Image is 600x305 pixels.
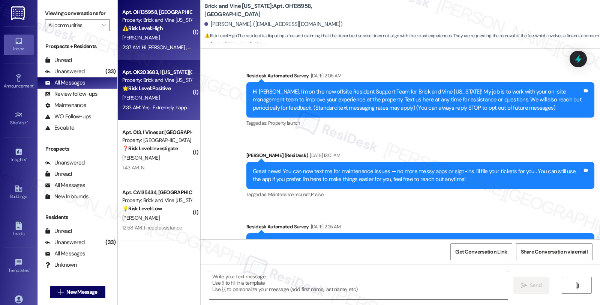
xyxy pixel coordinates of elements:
div: Tagged as: [246,118,594,128]
input: All communities [48,19,98,31]
i:  [574,282,580,288]
span: [PERSON_NAME] [122,34,160,41]
strong: 🌟 Risk Level: Positive [122,85,171,92]
div: Escalate [45,124,74,132]
img: ResiDesk Logo [11,6,26,20]
div: Residesk Automated Survey [246,223,594,233]
div: Prospects + Residents [37,42,117,50]
div: [DATE] 12:01 AM [308,151,340,159]
span: [PERSON_NAME] [122,214,160,221]
div: [DATE] 2:25 AM [309,223,341,231]
button: Send [513,277,550,294]
label: Viewing conversations for [45,8,110,19]
span: • [33,82,34,88]
div: Unanswered [45,239,85,246]
span: Share Conversation via email [521,248,588,256]
div: Property: Brick and Vine [US_STATE] [122,16,192,24]
div: New Inbounds [45,193,88,201]
div: [DATE] 2:05 AM [309,72,342,80]
a: Insights • [4,145,34,166]
div: Apt. OH135958, [GEOGRAPHIC_DATA] [122,8,192,16]
div: All Messages [45,181,85,189]
div: Review follow-ups [45,90,97,98]
span: Get Conversation Link [455,248,507,256]
strong: ⚠️ Risk Level: High [122,25,163,32]
div: Hi [PERSON_NAME], I'm on the new offsite Resident Support Team for Brick and Vine [US_STATE]! My ... [253,88,582,112]
a: Templates • [4,256,34,276]
span: Send [530,281,541,289]
div: [PERSON_NAME]. ([EMAIL_ADDRESS][DOMAIN_NAME]) [204,20,342,28]
div: Apt. OK203683, 1 [US_STATE][GEOGRAPHIC_DATA] [122,68,192,76]
div: Property: [GEOGRAPHIC_DATA] [122,136,192,144]
div: Tagged as: [246,189,594,200]
div: Unanswered [45,159,85,167]
span: New Message [66,288,97,296]
div: Maintenance [45,101,86,109]
a: Site Visit • [4,109,34,129]
div: [PERSON_NAME] (ResiDesk) [246,151,594,162]
i:  [521,282,527,288]
div: Residents [37,213,117,221]
b: Brick and Vine [US_STATE]: Apt. OH135958, [GEOGRAPHIC_DATA] [204,2,354,18]
span: Praise [311,191,323,198]
strong: ❓ Risk Level: Investigate [122,145,178,152]
div: Unknown [45,261,77,269]
div: Unread [45,170,72,178]
div: Residesk Automated Survey [246,72,594,82]
strong: ⚠️ Risk Level: High [204,33,237,39]
div: Property: Brick and Vine [US_STATE][GEOGRAPHIC_DATA] [122,76,192,84]
a: Buildings [4,182,34,202]
span: • [27,119,28,124]
div: Unanswered [45,68,85,75]
span: • [26,156,27,161]
strong: 💡 Risk Level: Low [122,205,162,212]
div: WO Follow-ups [45,113,91,121]
div: Apt. CA135434, [GEOGRAPHIC_DATA][US_STATE] [122,189,192,196]
div: Unread [45,56,72,64]
a: Inbox [4,35,34,55]
span: Property launch [268,120,300,126]
span: [PERSON_NAME] [122,94,160,101]
div: Prospects [37,145,117,153]
div: (33) [103,237,117,248]
span: [PERSON_NAME] [122,154,160,161]
div: 2:33 AM: Yes.. Extremely happy and I do my best to keep it looking very nice and well kept.. :) [122,104,322,111]
i:  [58,289,63,295]
div: 1:43 AM: N [122,164,144,171]
span: : The resident is disputing a fee and claiming that the described service does not align with the... [204,32,600,48]
button: New Message [50,286,105,298]
span: • [29,267,30,272]
button: Get Conversation Link [450,243,512,260]
i:  [102,22,106,28]
div: All Messages [45,250,85,258]
a: Leads [4,219,34,240]
div: All Messages [45,79,85,87]
div: Property: Brick and Vine [US_STATE] [122,196,192,204]
div: Great news! You can now text me for maintenance issues — no more messy apps or sign-ins. I'll fil... [253,168,582,184]
button: Share Conversation via email [516,243,592,260]
div: Unread [45,227,72,235]
div: (33) [103,66,117,77]
span: Maintenance request , [268,191,311,198]
div: This message is part of our periodic resident outreach. Please disregard if you've already paid o... [253,239,582,271]
div: 12:58 AM: I need assistance [122,224,182,231]
div: Apt. 013, 1 Vines at [GEOGRAPHIC_DATA] [122,128,192,136]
